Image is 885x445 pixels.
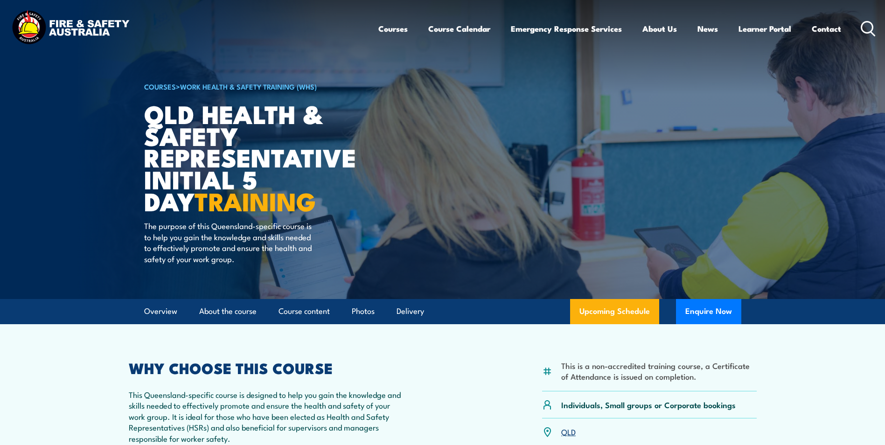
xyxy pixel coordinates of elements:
[428,16,490,41] a: Course Calendar
[739,16,791,41] a: Learner Portal
[697,16,718,41] a: News
[352,299,375,324] a: Photos
[812,16,841,41] a: Contact
[144,103,375,212] h1: QLD Health & Safety Representative Initial 5 Day
[129,389,401,444] p: This Queensland-specific course is designed to help you gain the knowledge and skills needed to e...
[180,81,317,91] a: Work Health & Safety Training (WHS)
[642,16,677,41] a: About Us
[195,181,316,220] strong: TRAINING
[378,16,408,41] a: Courses
[676,299,741,324] button: Enquire Now
[144,220,314,264] p: The purpose of this Queensland-specific course is to help you gain the knowledge and skills neede...
[570,299,659,324] a: Upcoming Schedule
[144,299,177,324] a: Overview
[561,360,757,382] li: This is a non-accredited training course, a Certificate of Attendance is issued on completion.
[279,299,330,324] a: Course content
[144,81,176,91] a: COURSES
[199,299,257,324] a: About the course
[397,299,424,324] a: Delivery
[511,16,622,41] a: Emergency Response Services
[561,399,736,410] p: Individuals, Small groups or Corporate bookings
[144,81,375,92] h6: >
[561,426,576,437] a: QLD
[129,361,401,374] h2: WHY CHOOSE THIS COURSE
